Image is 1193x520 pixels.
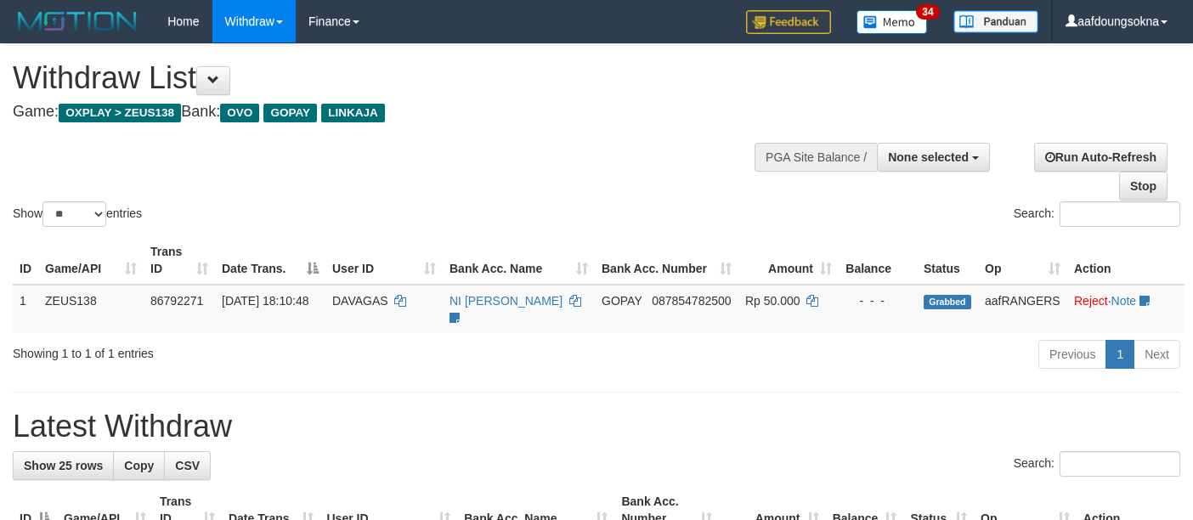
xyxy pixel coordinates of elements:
th: Bank Acc. Name: activate to sort column ascending [443,236,595,285]
div: - - - [845,292,910,309]
button: None selected [877,143,990,172]
th: Trans ID: activate to sort column ascending [144,236,215,285]
img: Feedback.jpg [746,10,831,34]
th: Status [917,236,978,285]
span: 34 [916,4,939,20]
input: Search: [1060,201,1180,227]
a: Stop [1119,172,1168,201]
th: Game/API: activate to sort column ascending [38,236,144,285]
th: Amount: activate to sort column ascending [738,236,839,285]
div: Showing 1 to 1 of 1 entries [13,338,484,362]
th: Action [1067,236,1185,285]
a: Reject [1074,294,1108,308]
th: Op: activate to sort column ascending [978,236,1067,285]
span: DAVAGAS [332,294,388,308]
td: 1 [13,285,38,333]
span: [DATE] 18:10:48 [222,294,308,308]
a: NI [PERSON_NAME] [449,294,563,308]
div: PGA Site Balance / [755,143,877,172]
a: 1 [1105,340,1134,369]
span: Grabbed [924,295,971,309]
img: Button%20Memo.svg [857,10,928,34]
h1: Withdraw List [13,61,778,95]
select: Showentries [42,201,106,227]
th: Bank Acc. Number: activate to sort column ascending [595,236,738,285]
span: 86792271 [150,294,203,308]
span: LINKAJA [321,104,385,122]
label: Show entries [13,201,142,227]
span: OVO [220,104,259,122]
a: Previous [1038,340,1106,369]
a: Copy [113,451,165,480]
span: Rp 50.000 [745,294,800,308]
a: Show 25 rows [13,451,114,480]
td: ZEUS138 [38,285,144,333]
span: None selected [888,150,969,164]
td: aafRANGERS [978,285,1067,333]
th: User ID: activate to sort column ascending [325,236,443,285]
a: Note [1111,294,1137,308]
td: · [1067,285,1185,333]
span: OXPLAY > ZEUS138 [59,104,181,122]
a: Next [1134,340,1180,369]
img: panduan.png [953,10,1038,33]
input: Search: [1060,451,1180,477]
th: Date Trans.: activate to sort column descending [215,236,325,285]
th: Balance [839,236,917,285]
a: CSV [164,451,211,480]
h4: Game: Bank: [13,104,778,121]
label: Search: [1014,451,1180,477]
img: MOTION_logo.png [13,8,142,34]
span: GOPAY [263,104,317,122]
span: GOPAY [602,294,642,308]
span: Show 25 rows [24,459,103,472]
span: CSV [175,459,200,472]
span: Copy 087854782500 to clipboard [652,294,731,308]
a: Run Auto-Refresh [1034,143,1168,172]
h1: Latest Withdraw [13,410,1180,444]
label: Search: [1014,201,1180,227]
th: ID [13,236,38,285]
span: Copy [124,459,154,472]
